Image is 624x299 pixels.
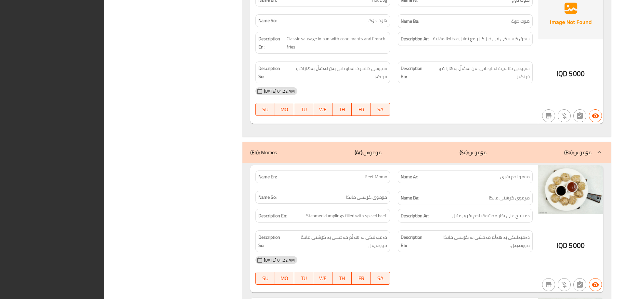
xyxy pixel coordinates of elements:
[275,272,294,285] button: MO
[373,105,387,114] span: SA
[352,103,371,116] button: FR
[313,103,332,116] button: WE
[557,239,567,252] span: IQD
[255,103,275,116] button: SU
[369,17,387,24] span: هۆت دۆگ
[294,272,313,285] button: TU
[332,103,352,116] button: TH
[589,278,602,291] button: Available
[429,233,530,249] span: دەمبەلنگی بە هەڵم مەحشی بە گۆشتی مانگا مووتەپەل.
[573,109,586,122] button: Not has choices
[258,173,277,180] strong: Name En:
[258,64,286,80] strong: Description So:
[346,194,387,201] span: مۆموی گۆشتی مانگا
[287,35,387,51] span: Classic sausage in bun with condiments and French fries
[460,147,469,157] b: (So):
[287,233,387,249] span: دەمبەلنگی بە هەڵم مەحشی بە گۆشتی مانگا مووتەپەل.
[489,194,530,202] span: مۆموی گۆشتی مانگا
[297,274,311,283] span: TU
[401,173,418,180] strong: Name Ar:
[258,233,285,249] strong: Description So:
[401,212,429,220] strong: Description Ar:
[242,142,611,163] div: (En): Momos(Ar):موموس(So):مۆموس(Ba):مۆموس
[258,35,285,51] strong: Description En:
[573,278,586,291] button: Not has choices
[261,88,297,94] span: [DATE] 01:22 AM
[306,212,387,220] span: Steamed dumplings filled with spiced beef.
[371,272,390,285] button: SA
[316,274,330,283] span: WE
[371,103,390,116] button: SA
[258,105,272,114] span: SU
[354,274,368,283] span: FR
[511,17,530,25] span: هۆت دۆگ
[294,103,313,116] button: TU
[313,272,332,285] button: WE
[401,233,428,249] strong: Description Ba:
[355,148,382,156] p: موموس
[401,17,419,25] strong: Name Ba:
[278,105,292,114] span: MO
[564,147,574,157] b: (Ba):
[258,194,277,201] strong: Name So:
[401,64,428,80] strong: Description Ba:
[250,148,277,156] p: Momos
[558,109,571,122] button: Purchased item
[355,147,363,157] b: (Ar):
[542,109,555,122] button: Not branch specific item
[538,165,603,214] img: Alex_Nepali_Restaurant_Be638902413871325293.jpg
[250,147,260,157] b: (En):
[569,239,585,252] span: 5000
[261,257,297,263] span: [DATE] 01:22 AM
[564,148,591,156] p: مۆموس
[278,274,292,283] span: MO
[557,67,567,80] span: IQD
[401,35,429,43] strong: Description Ar:
[354,105,368,114] span: FR
[430,64,530,80] span: سجوقی کلاسیک لەناو نانی بەن لەگەڵ بەهارات و فینگەر
[558,278,571,291] button: Purchased item
[297,105,311,114] span: TU
[433,35,530,43] span: سجق كلاسيكي في خبز كيزر مع توابل وبطاطا مقلية
[258,212,287,220] strong: Description En:
[352,272,371,285] button: FR
[258,274,272,283] span: SU
[401,194,419,202] strong: Name Ba:
[255,272,275,285] button: SU
[287,64,387,80] span: سجوقی کلاسیک لەناو نانی بەن لەگەڵ بەهارات و فینگەر
[569,67,585,80] span: 5000
[258,17,277,24] strong: Name So:
[316,105,330,114] span: WE
[589,109,602,122] button: Available
[335,274,349,283] span: TH
[275,103,294,116] button: MO
[365,173,387,180] span: Beef Momo
[451,212,530,220] span: دمبلينج على بخار محشوة بلحم بقري متبل.
[460,148,487,156] p: مۆموس
[335,105,349,114] span: TH
[542,278,555,291] button: Not branch specific item
[500,173,530,180] span: مومو لحم بقري
[373,274,387,283] span: SA
[332,272,352,285] button: TH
